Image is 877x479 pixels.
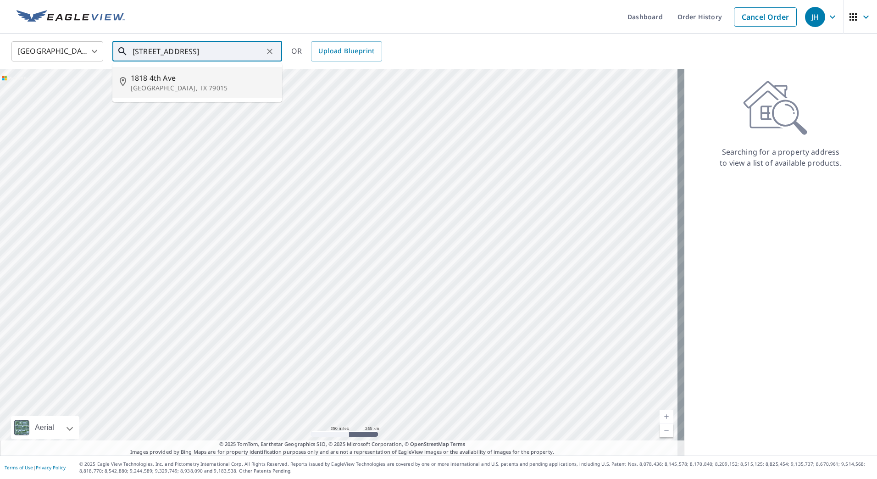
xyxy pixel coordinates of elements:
[660,410,673,423] a: Current Level 5, Zoom In
[17,10,125,24] img: EV Logo
[263,45,276,58] button: Clear
[318,45,374,57] span: Upload Blueprint
[11,39,103,64] div: [GEOGRAPHIC_DATA]
[5,464,33,471] a: Terms of Use
[133,39,263,64] input: Search by address or latitude-longitude
[79,461,872,474] p: © 2025 Eagle View Technologies, Inc. and Pictometry International Corp. All Rights Reserved. Repo...
[660,423,673,437] a: Current Level 5, Zoom Out
[219,440,466,448] span: © 2025 TomTom, Earthstar Geographics SIO, © 2025 Microsoft Corporation, ©
[11,416,79,439] div: Aerial
[450,440,466,447] a: Terms
[36,464,66,471] a: Privacy Policy
[131,72,275,84] span: 1818 4th Ave
[734,7,797,27] a: Cancel Order
[32,416,57,439] div: Aerial
[719,146,842,168] p: Searching for a property address to view a list of available products.
[805,7,825,27] div: JH
[410,440,449,447] a: OpenStreetMap
[131,84,275,93] p: [GEOGRAPHIC_DATA], TX 79015
[5,465,66,470] p: |
[311,41,382,61] a: Upload Blueprint
[291,41,382,61] div: OR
